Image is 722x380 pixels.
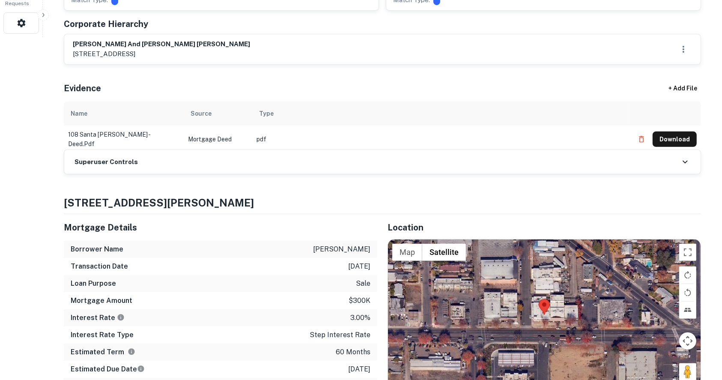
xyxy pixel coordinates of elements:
[64,195,701,210] h4: [STREET_ADDRESS][PERSON_NAME]
[117,314,125,321] svg: The interest rates displayed on the website are for informational purposes only and may be report...
[679,284,696,301] button: Rotate map counterclockwise
[73,49,250,59] p: [STREET_ADDRESS]
[348,261,370,272] p: [DATE]
[64,102,701,150] div: scrollable content
[634,132,649,146] button: Delete file
[137,365,145,373] svg: Estimate is based on a standard schedule for this type of loan.
[71,364,145,374] h6: Estimated Due Date
[64,221,377,234] h5: Mortgage Details
[64,126,184,153] td: 108 santa [PERSON_NAME] - deed.pdf
[184,102,252,126] th: Source
[73,39,250,49] h6: [PERSON_NAME] and [PERSON_NAME] [PERSON_NAME]
[71,261,128,272] h6: Transaction Date
[653,132,697,147] button: Download
[679,311,722,353] iframe: Chat Widget
[313,244,370,254] p: [PERSON_NAME]
[71,244,123,254] h6: Borrower Name
[71,108,87,119] div: Name
[259,108,274,119] div: Type
[388,221,701,234] h5: Location
[336,347,370,357] p: 60 months
[350,313,370,323] p: 3.00%
[392,244,422,261] button: Show street map
[71,347,135,357] h6: Estimated Term
[71,313,125,323] h6: Interest Rate
[71,296,132,306] h6: Mortgage Amount
[75,157,138,167] h6: Superuser Controls
[356,278,370,289] p: sale
[184,126,252,153] td: Mortgage Deed
[679,244,696,261] button: Toggle fullscreen view
[679,266,696,284] button: Rotate map clockwise
[348,364,370,374] p: [DATE]
[71,278,116,289] h6: Loan Purpose
[64,102,184,126] th: Name
[422,244,466,261] button: Show satellite imagery
[252,102,630,126] th: Type
[679,302,696,319] button: Tilt map
[349,296,370,306] p: $300k
[310,330,370,340] p: step interest rate
[653,81,713,96] div: + Add File
[128,348,135,356] svg: Term is based on a standard schedule for this type of loan.
[64,82,101,95] h5: Evidence
[64,18,148,30] h5: Corporate Hierarchy
[252,126,630,153] td: pdf
[191,108,212,119] div: Source
[71,330,134,340] h6: Interest Rate Type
